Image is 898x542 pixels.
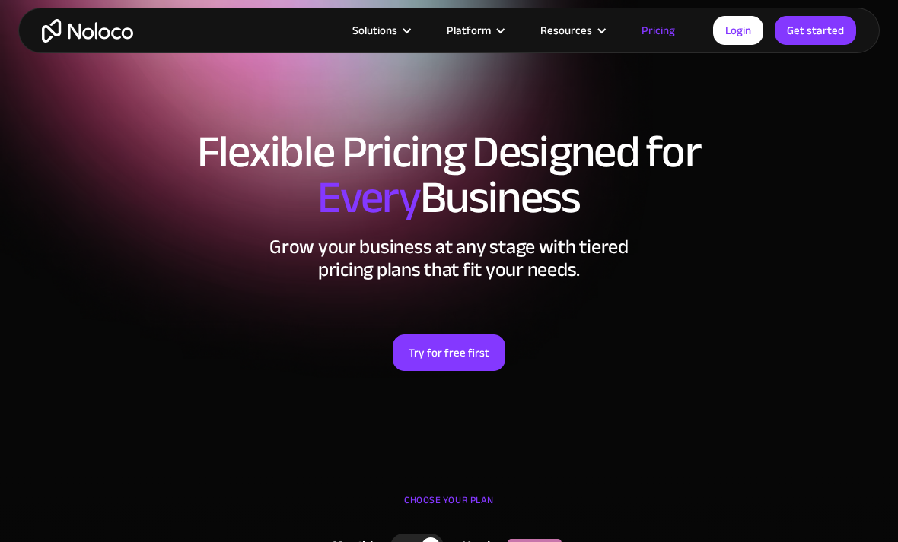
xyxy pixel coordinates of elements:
[333,21,428,40] div: Solutions
[713,16,763,45] a: Login
[521,21,623,40] div: Resources
[447,21,491,40] div: Platform
[317,155,420,240] span: Every
[393,334,505,371] a: Try for free first
[623,21,694,40] a: Pricing
[42,19,133,43] a: home
[15,236,883,281] h2: Grow your business at any stage with tiered pricing plans that fit your needs.
[428,21,521,40] div: Platform
[15,489,883,527] div: CHOOSE YOUR PLAN
[540,21,592,40] div: Resources
[352,21,397,40] div: Solutions
[775,16,856,45] a: Get started
[15,129,883,220] h1: Flexible Pricing Designed for Business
